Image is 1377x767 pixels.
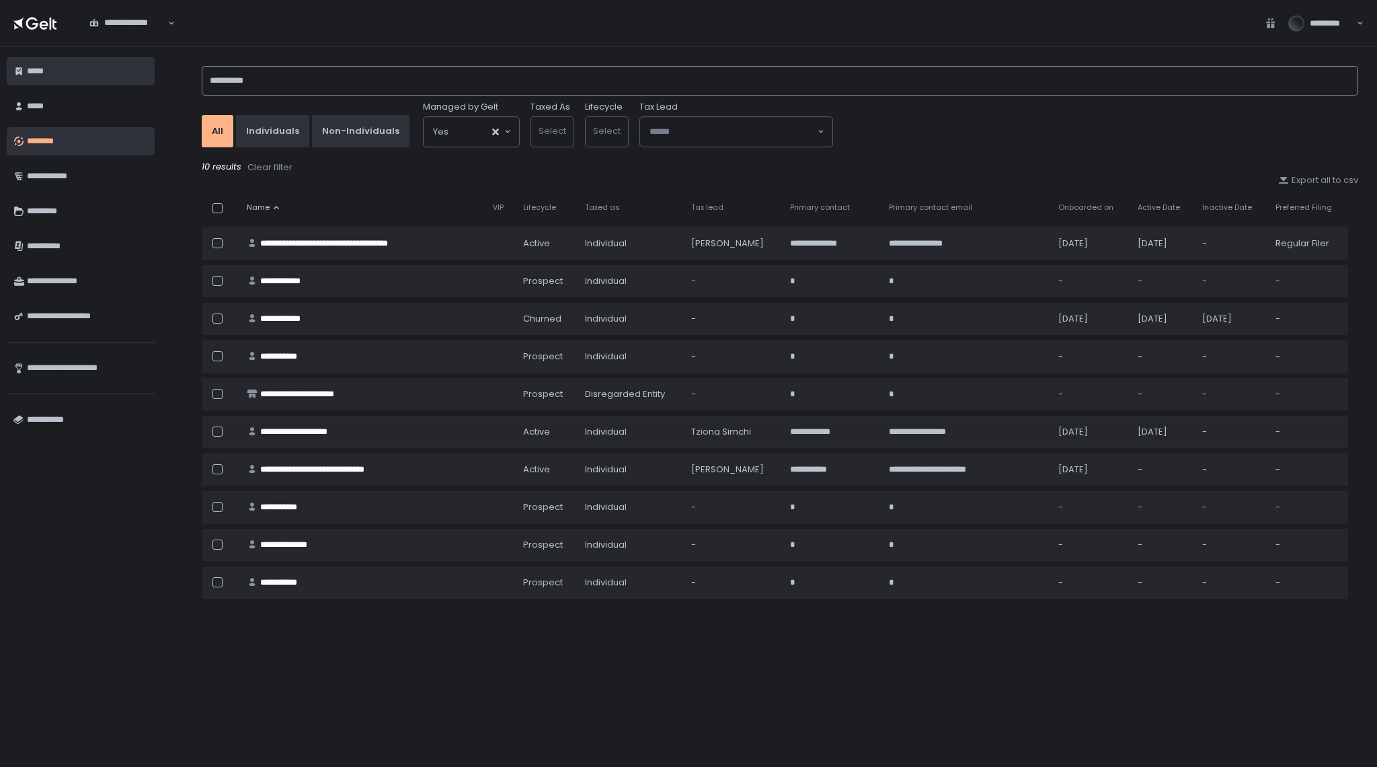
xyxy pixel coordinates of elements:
span: Select [593,124,621,137]
span: Yes [433,125,448,139]
div: - [1058,275,1122,287]
span: Tax Lead [639,101,678,113]
div: - [691,351,774,363]
div: Tziona Simchi [691,426,774,438]
div: [DATE] [1058,426,1122,438]
div: - [691,388,774,400]
span: prospect [523,388,563,400]
div: [DATE] [1058,238,1122,250]
div: - [1138,539,1187,551]
span: prospect [523,539,563,551]
div: - [1275,501,1340,513]
input: Search for option [650,125,816,139]
div: Individual [585,426,676,438]
span: Active Date [1138,203,1180,213]
div: [DATE] [1138,426,1187,438]
span: Preferred Filing [1275,203,1332,213]
button: Non-Individuals [312,115,409,147]
span: prospect [523,501,563,513]
div: - [691,501,774,513]
div: - [1138,351,1187,363]
div: Individual [585,351,676,363]
div: - [1275,577,1340,589]
span: active [523,238,550,250]
div: Individual [585,464,676,476]
div: - [1275,275,1340,287]
div: - [1058,351,1122,363]
div: Individuals [246,125,299,137]
div: - [691,313,774,325]
div: - [1138,388,1187,400]
div: Search for option [81,9,175,38]
span: Primary contact [790,203,850,213]
div: - [1138,275,1187,287]
div: Search for option [640,117,832,147]
div: - [1202,351,1259,363]
div: - [1138,501,1187,513]
div: - [1275,313,1340,325]
span: Name [247,203,270,213]
div: [DATE] [1202,313,1259,325]
span: Inactive Date [1202,203,1252,213]
span: Onboarded on [1058,203,1113,213]
div: [DATE] [1058,464,1122,476]
button: Clear Selected [492,129,499,135]
label: Lifecycle [585,101,623,113]
span: Primary contact email [889,203,972,213]
div: - [1202,238,1259,250]
div: Non-Individuals [322,125,399,137]
div: Individual [585,313,676,325]
span: active [523,464,550,476]
span: Tax lead [691,203,723,213]
button: Clear filter [247,161,293,174]
div: Individual [585,275,676,287]
span: prospect [523,351,563,363]
div: - [691,539,774,551]
div: 10 results [202,161,1358,174]
div: - [1202,539,1259,551]
input: Search for option [89,29,167,42]
div: Individual [585,577,676,589]
button: All [202,115,233,147]
span: churned [523,313,561,325]
div: Individual [585,501,676,513]
div: - [1202,275,1259,287]
div: - [1058,577,1122,589]
div: [PERSON_NAME] [691,238,774,250]
div: Individual [585,539,676,551]
div: - [1202,464,1259,476]
span: Select [539,124,566,137]
div: [DATE] [1138,313,1187,325]
div: [PERSON_NAME] [691,464,774,476]
div: [DATE] [1058,313,1122,325]
div: Search for option [424,117,519,147]
div: - [1058,501,1122,513]
div: - [1275,351,1340,363]
div: - [1202,426,1259,438]
div: - [691,577,774,589]
div: - [1202,388,1259,400]
div: - [1202,577,1259,589]
div: - [1275,539,1340,551]
div: - [1275,388,1340,400]
div: - [1202,501,1259,513]
span: active [523,426,550,438]
div: - [1275,464,1340,476]
input: Search for option [448,125,491,139]
div: - [1138,577,1187,589]
span: Taxed as [585,203,620,213]
div: - [1058,539,1122,551]
span: prospect [523,577,563,589]
button: Individuals [236,115,309,147]
label: Taxed As [530,101,570,113]
div: - [691,275,774,287]
div: [DATE] [1138,238,1187,250]
button: Export all to csv [1278,174,1358,186]
span: VIP [493,203,504,213]
div: - [1275,426,1340,438]
span: Lifecycle [523,203,556,213]
div: - [1138,464,1187,476]
span: prospect [523,275,563,287]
